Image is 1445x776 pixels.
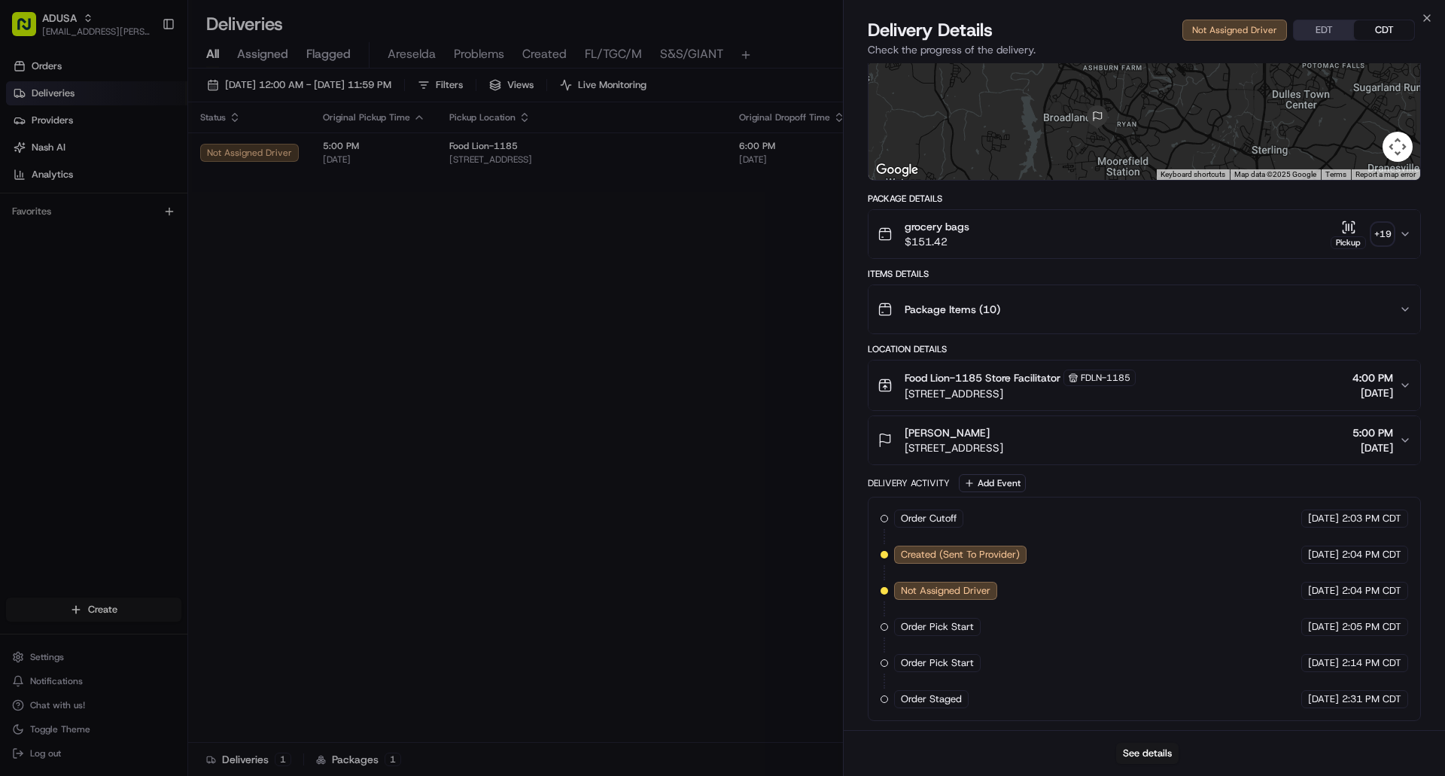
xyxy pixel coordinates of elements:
span: Order Pick Start [901,656,974,670]
button: Map camera controls [1383,132,1413,162]
span: 2:31 PM CDT [1342,692,1401,706]
span: [PERSON_NAME] [905,425,990,440]
a: 📗Knowledge Base [9,212,121,239]
a: Powered byPylon [106,254,182,266]
span: Map data ©2025 Google [1234,170,1316,178]
div: Items Details [868,268,1421,280]
span: 2:14 PM CDT [1342,656,1401,670]
span: [STREET_ADDRESS] [905,440,1003,455]
button: Keyboard shortcuts [1161,169,1225,180]
span: Knowledge Base [30,218,115,233]
span: [DATE] [1308,692,1339,706]
button: EDT [1294,20,1354,40]
button: Add Event [959,474,1026,492]
button: See details [1116,743,1179,764]
span: [DATE] [1308,584,1339,598]
button: Start new chat [256,148,274,166]
span: [DATE] [1352,440,1393,455]
span: [DATE] [1308,548,1339,561]
span: Pylon [150,255,182,266]
span: Food Lion-1185 Store Facilitator [905,370,1060,385]
span: Not Assigned Driver [901,584,990,598]
img: 1736555255976-a54dd68f-1ca7-489b-9aae-adbdc363a1c4 [15,144,42,171]
button: Food Lion-1185 Store FacilitatorFDLN-1185[STREET_ADDRESS]4:00 PM[DATE] [869,361,1420,410]
span: 2:04 PM CDT [1342,548,1401,561]
input: Clear [39,97,248,113]
div: 💻 [127,220,139,232]
div: Pickup [1331,236,1366,249]
span: $151.42 [905,234,969,249]
span: Created (Sent To Provider) [901,548,1020,561]
button: Pickup+19 [1331,220,1393,249]
a: Report a map error [1355,170,1416,178]
p: Check the progress of the delivery. [868,42,1421,57]
span: [DATE] [1308,656,1339,670]
a: Terms [1325,170,1346,178]
img: Nash [15,15,45,45]
button: [PERSON_NAME][STREET_ADDRESS]5:00 PM[DATE] [869,416,1420,464]
img: Google [872,160,922,180]
span: Order Pick Start [901,620,974,634]
span: 5:00 PM [1352,425,1393,440]
button: CDT [1354,20,1414,40]
a: 💻API Documentation [121,212,248,239]
div: Delivery Activity [868,477,950,489]
div: Package Details [868,193,1421,205]
span: grocery bags [905,219,969,234]
div: Start new chat [51,144,247,159]
span: Order Cutoff [901,512,957,525]
span: Delivery Details [868,18,993,42]
a: Open this area in Google Maps (opens a new window) [872,160,922,180]
span: [DATE] [1352,385,1393,400]
div: Location Details [868,343,1421,355]
span: 2:04 PM CDT [1342,584,1401,598]
span: FDLN-1185 [1081,372,1130,384]
span: API Documentation [142,218,242,233]
div: + 19 [1372,224,1393,245]
div: We're available if you need us! [51,159,190,171]
div: 📗 [15,220,27,232]
span: [DATE] [1308,620,1339,634]
button: Package Items (10) [869,285,1420,333]
p: Welcome 👋 [15,60,274,84]
span: Package Items ( 10 ) [905,302,1000,317]
span: [STREET_ADDRESS] [905,386,1136,401]
span: Order Staged [901,692,962,706]
span: [DATE] [1308,512,1339,525]
span: 2:05 PM CDT [1342,620,1401,634]
span: 4:00 PM [1352,370,1393,385]
button: Pickup [1331,220,1366,249]
span: 2:03 PM CDT [1342,512,1401,525]
button: grocery bags$151.42Pickup+19 [869,210,1420,258]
